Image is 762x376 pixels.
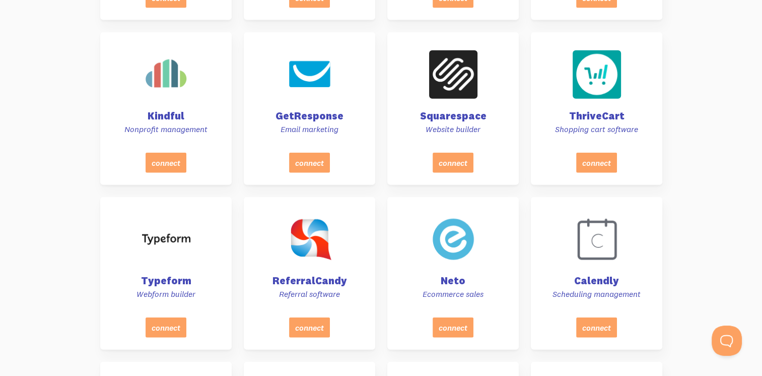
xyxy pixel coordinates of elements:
button: connect [146,153,186,173]
a: ThriveCart Shopping cart software connect [531,32,662,185]
button: connect [576,318,617,338]
h4: GetResponse [256,111,363,121]
p: Scheduling management [543,289,650,299]
p: Shopping cart software [543,124,650,135]
p: Webform builder [112,289,220,299]
button: connect [289,153,330,173]
p: Referral software [256,289,363,299]
h4: Neto [399,276,507,286]
button: connect [433,318,473,338]
h4: ThriveCart [543,111,650,121]
a: Neto Ecommerce sales connect [387,197,519,350]
h4: Squarespace [399,111,507,121]
p: Nonprofit management [112,124,220,135]
button: connect [146,318,186,338]
h4: Typeform [112,276,220,286]
a: Typeform Webform builder connect [100,197,232,350]
a: Squarespace Website builder connect [387,32,519,185]
button: connect [289,318,330,338]
p: Website builder [399,124,507,135]
a: Calendly Scheduling management connect [531,197,662,350]
a: ReferralCandy Referral software connect [244,197,375,350]
h4: ReferralCandy [256,276,363,286]
h4: Calendly [543,276,650,286]
p: Email marketing [256,124,363,135]
a: Kindful Nonprofit management connect [100,32,232,185]
iframe: Help Scout Beacon - Open [712,326,742,356]
button: connect [576,153,617,173]
button: connect [433,153,473,173]
h4: Kindful [112,111,220,121]
a: GetResponse Email marketing connect [244,32,375,185]
p: Ecommerce sales [399,289,507,299]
